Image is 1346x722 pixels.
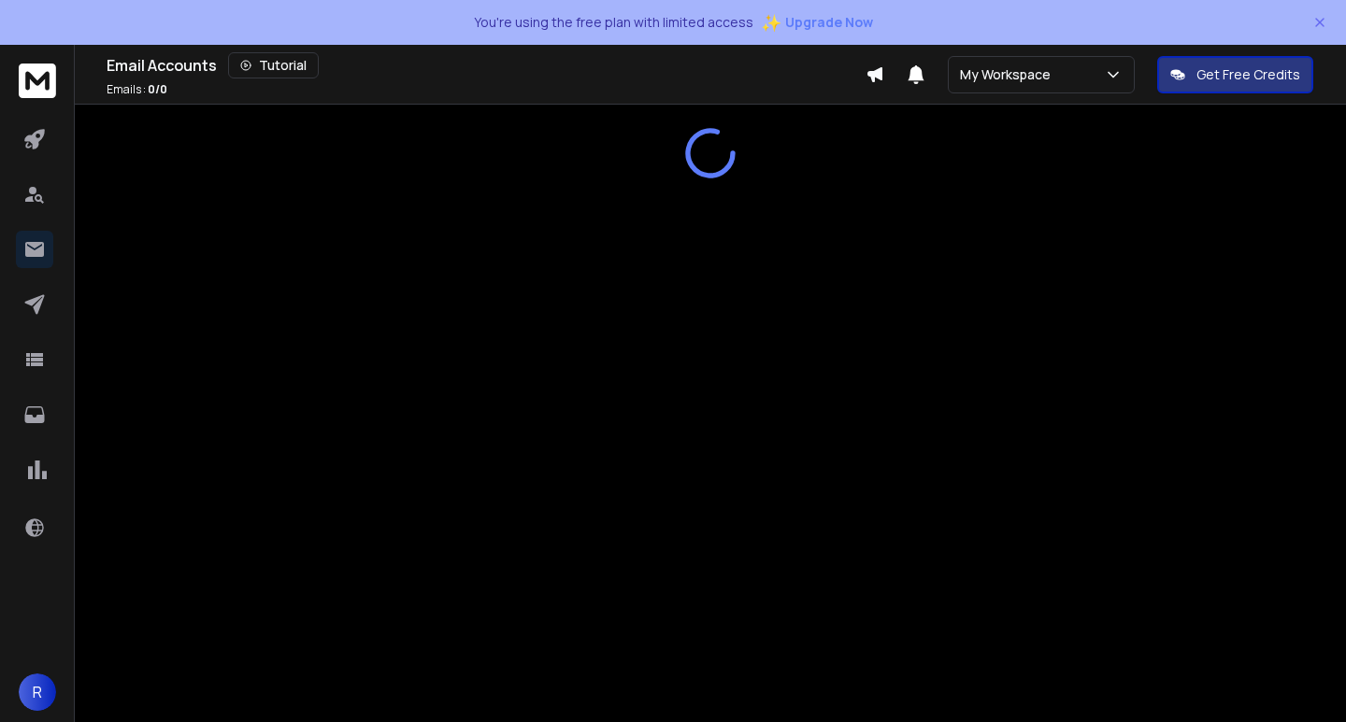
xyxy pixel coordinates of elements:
p: You're using the free plan with limited access [474,13,753,32]
span: ✨ [761,9,781,35]
p: Get Free Credits [1196,65,1300,84]
button: Tutorial [228,52,319,78]
button: R [19,673,56,711]
span: Upgrade Now [785,13,873,32]
button: Get Free Credits [1157,56,1313,93]
p: My Workspace [960,65,1058,84]
p: Emails : [107,82,167,97]
button: ✨Upgrade Now [761,4,873,41]
div: Email Accounts [107,52,866,78]
span: 0 / 0 [148,81,167,97]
